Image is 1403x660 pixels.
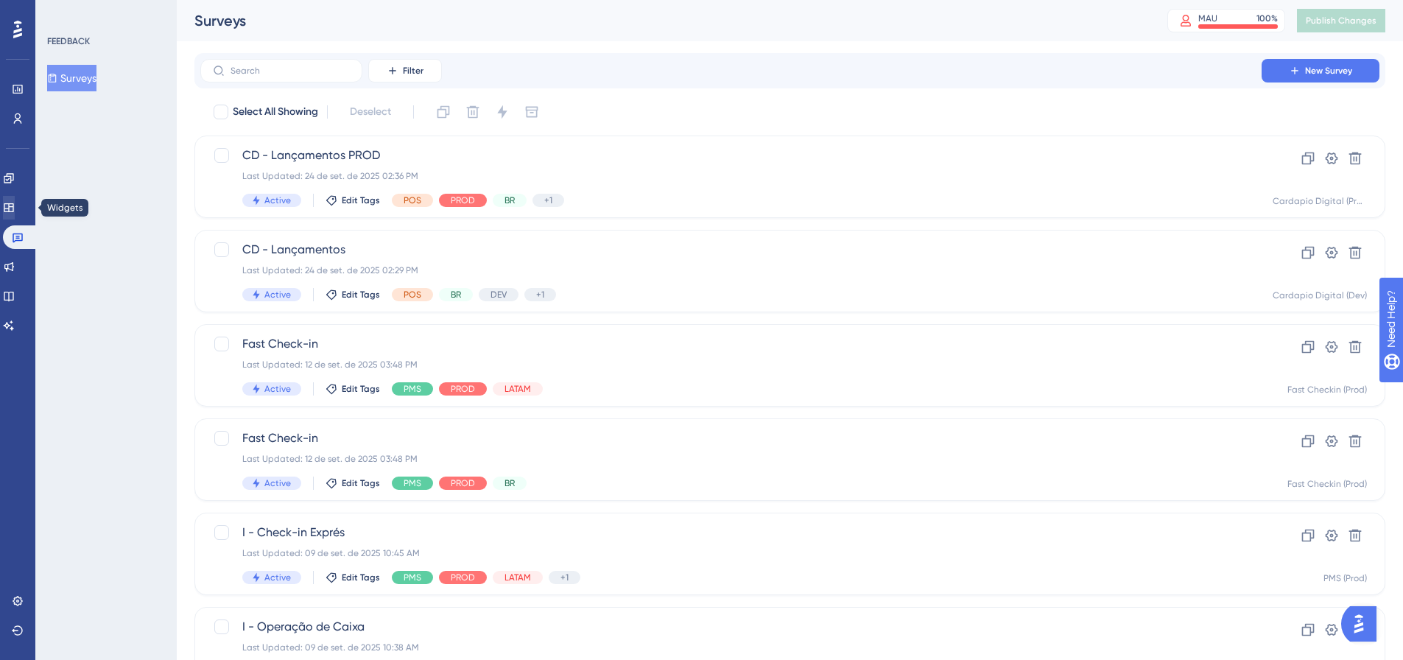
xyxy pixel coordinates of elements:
[326,477,380,489] button: Edit Tags
[326,572,380,583] button: Edit Tags
[536,289,544,301] span: +1
[504,383,531,395] span: LATAM
[451,194,475,206] span: PROD
[1306,15,1376,27] span: Publish Changes
[1256,13,1278,24] div: 100 %
[326,289,380,301] button: Edit Tags
[242,429,1220,447] span: Fast Check-in
[242,453,1220,465] div: Last Updated: 12 de set. de 2025 03:48 PM
[404,194,421,206] span: POS
[242,618,1220,636] span: I - Operação de Caixa
[264,289,291,301] span: Active
[1305,65,1352,77] span: New Survey
[264,383,291,395] span: Active
[1287,478,1367,490] div: Fast Checkin (Prod)
[350,103,391,121] span: Deselect
[504,572,531,583] span: LATAM
[264,477,291,489] span: Active
[1323,572,1367,584] div: PMS (Prod)
[342,289,380,301] span: Edit Tags
[560,572,569,583] span: +1
[1198,13,1217,24] div: MAU
[326,194,380,206] button: Edit Tags
[242,170,1220,182] div: Last Updated: 24 de set. de 2025 02:36 PM
[233,103,318,121] span: Select All Showing
[1341,602,1385,646] iframe: UserGuiding AI Assistant Launcher
[264,572,291,583] span: Active
[231,66,350,76] input: Search
[264,194,291,206] span: Active
[242,547,1220,559] div: Last Updated: 09 de set. de 2025 10:45 AM
[1297,9,1385,32] button: Publish Changes
[47,65,96,91] button: Surveys
[337,99,404,125] button: Deselect
[242,147,1220,164] span: CD - Lançamentos PROD
[368,59,442,82] button: Filter
[544,194,552,206] span: +1
[342,477,380,489] span: Edit Tags
[342,572,380,583] span: Edit Tags
[404,572,421,583] span: PMS
[35,4,92,21] span: Need Help?
[404,477,421,489] span: PMS
[451,477,475,489] span: PROD
[403,65,423,77] span: Filter
[342,383,380,395] span: Edit Tags
[404,383,421,395] span: PMS
[242,264,1220,276] div: Last Updated: 24 de set. de 2025 02:29 PM
[504,477,515,489] span: BR
[194,10,1131,31] div: Surveys
[1287,384,1367,396] div: Fast Checkin (Prod)
[1273,289,1367,301] div: Cardapio Digital (Dev)
[451,572,475,583] span: PROD
[242,335,1220,353] span: Fast Check-in
[404,289,421,301] span: POS
[326,383,380,395] button: Edit Tags
[242,241,1220,259] span: CD - Lançamentos
[1262,59,1379,82] button: New Survey
[47,35,90,47] div: FEEDBACK
[242,524,1220,541] span: I - Check-in Exprés
[451,289,461,301] span: BR
[504,194,515,206] span: BR
[451,383,475,395] span: PROD
[242,359,1220,371] div: Last Updated: 12 de set. de 2025 03:48 PM
[342,194,380,206] span: Edit Tags
[490,289,507,301] span: DEV
[1273,195,1367,207] div: Cardapio Digital (Prod)
[242,642,1220,653] div: Last Updated: 09 de set. de 2025 10:38 AM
